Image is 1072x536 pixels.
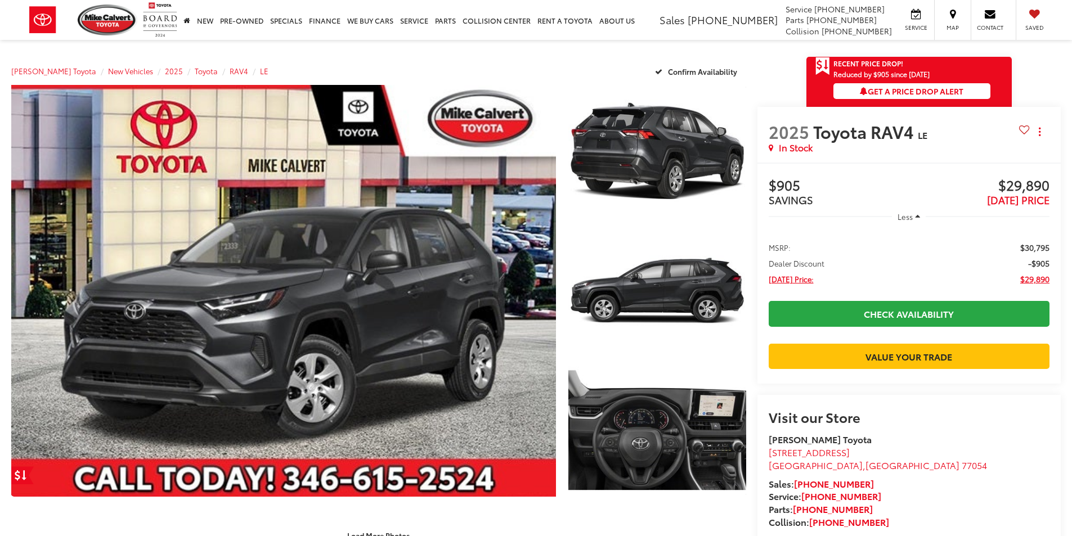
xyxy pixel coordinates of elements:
span: Recent Price Drop! [833,58,903,68]
a: Check Availability [769,301,1049,326]
span: 77054 [962,458,987,471]
a: LE [260,66,268,76]
span: MSRP: [769,242,791,253]
strong: [PERSON_NAME] Toyota [769,433,872,445]
span: Collision [786,25,819,37]
span: Dealer Discount [769,258,824,269]
span: SAVINGS [769,192,813,207]
span: -$905 [1028,258,1049,269]
span: $905 [769,178,909,195]
span: Less [898,211,913,222]
span: Parts [786,14,804,25]
span: Service [903,24,929,31]
a: [PERSON_NAME] Toyota [11,66,96,76]
button: Confirm Availability [649,61,746,81]
a: Expand Photo 0 [11,85,556,497]
strong: Parts: [769,502,873,515]
strong: Service: [769,489,881,502]
span: LE [918,128,927,141]
span: $29,890 [909,178,1049,195]
img: 2025 Toyota RAV4 LE [566,223,747,359]
span: Toyota RAV4 [813,119,918,143]
h2: Visit our Store [769,409,1049,424]
a: Get Price Drop Alert Recent Price Drop! [806,57,1012,70]
img: 2025 Toyota RAV4 LE [566,83,747,219]
a: Toyota [195,66,218,76]
strong: Sales: [769,477,874,490]
span: Saved [1022,24,1047,31]
span: dropdown dots [1039,127,1040,136]
strong: Collision: [769,515,889,528]
a: [PHONE_NUMBER] [793,502,873,515]
span: [GEOGRAPHIC_DATA] [769,458,863,471]
span: , [769,458,987,471]
span: [STREET_ADDRESS] [769,445,850,458]
a: Value Your Trade [769,344,1049,369]
span: Service [786,3,812,15]
span: [PHONE_NUMBER] [688,12,778,27]
span: [PHONE_NUMBER] [822,25,892,37]
a: [PHONE_NUMBER] [809,515,889,528]
img: 2025 Toyota RAV4 LE [6,83,561,499]
span: Get Price Drop Alert [815,57,830,76]
a: Get Price Drop Alert [11,466,34,484]
span: [DATE] PRICE [987,192,1049,207]
button: Less [892,206,926,227]
button: Actions [1030,121,1049,141]
img: 2025 Toyota RAV4 LE [566,362,747,498]
span: Get a Price Drop Alert [860,85,963,97]
span: $29,890 [1020,273,1049,285]
span: [PHONE_NUMBER] [814,3,885,15]
img: Mike Calvert Toyota [78,4,137,35]
a: RAV4 [230,66,248,76]
span: 2025 [769,119,809,143]
span: Sales [660,12,685,27]
span: Contact [977,24,1003,31]
a: Expand Photo 3 [568,364,746,497]
span: [GEOGRAPHIC_DATA] [865,458,959,471]
span: In Stock [779,141,813,154]
a: [STREET_ADDRESS] [GEOGRAPHIC_DATA],[GEOGRAPHIC_DATA] 77054 [769,445,987,471]
span: Reduced by $905 since [DATE] [833,70,990,78]
a: [PHONE_NUMBER] [801,489,881,502]
a: [PHONE_NUMBER] [794,477,874,490]
a: 2025 [165,66,183,76]
a: Expand Photo 2 [568,224,746,358]
span: Map [940,24,965,31]
span: [DATE] Price: [769,273,814,285]
span: Confirm Availability [668,66,737,76]
a: New Vehicles [108,66,153,76]
span: [PHONE_NUMBER] [806,14,877,25]
span: $30,795 [1020,242,1049,253]
a: Expand Photo 1 [568,85,746,218]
